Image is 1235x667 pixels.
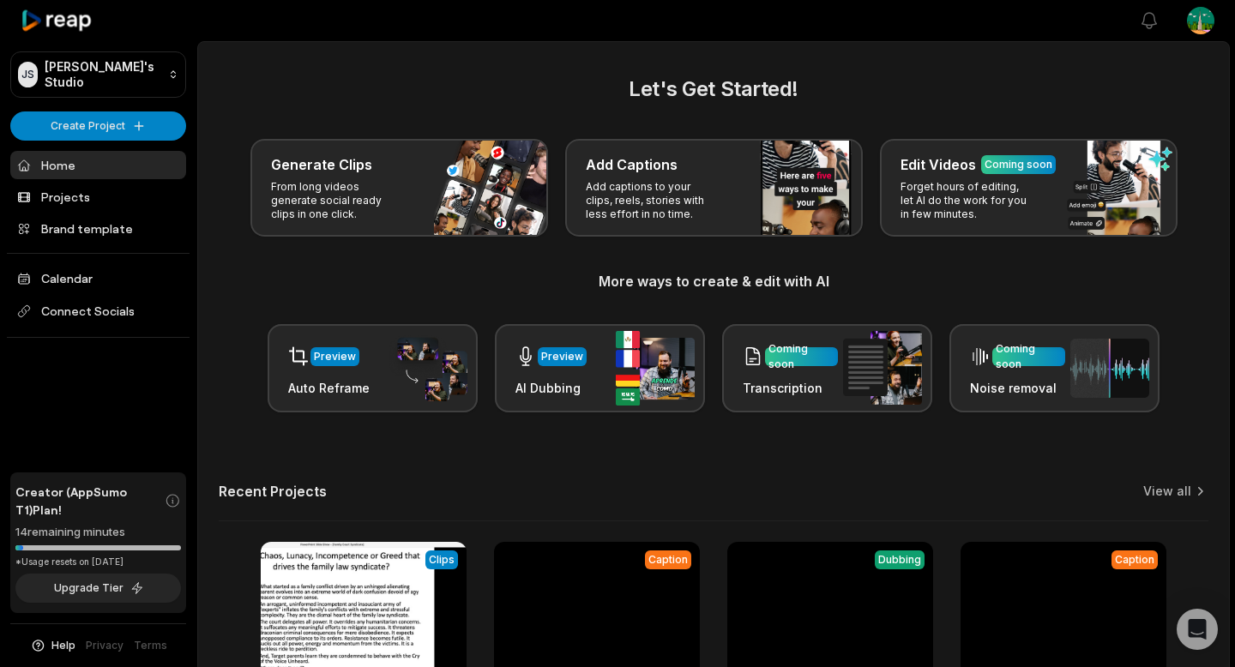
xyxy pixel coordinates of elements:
[15,556,181,568] div: *Usage resets on [DATE]
[1143,483,1191,500] a: View all
[288,379,370,397] h3: Auto Reframe
[219,271,1208,291] h3: More ways to create & edit with AI
[86,638,123,653] a: Privacy
[219,74,1208,105] h2: Let's Get Started!
[389,335,467,402] img: auto_reframe.png
[10,296,186,327] span: Connect Socials
[586,154,678,175] h3: Add Captions
[10,111,186,141] button: Create Project
[10,264,186,292] a: Calendar
[134,638,167,653] a: Terms
[586,180,719,221] p: Add captions to your clips, reels, stories with less effort in no time.
[768,341,834,372] div: Coming soon
[10,214,186,243] a: Brand template
[271,154,372,175] h3: Generate Clips
[30,638,75,653] button: Help
[1177,609,1218,650] div: Open Intercom Messenger
[1070,339,1149,398] img: noise_removal.png
[45,59,161,90] p: [PERSON_NAME]'s Studio
[15,524,181,541] div: 14 remaining minutes
[15,574,181,603] button: Upgrade Tier
[10,151,186,179] a: Home
[985,157,1052,172] div: Coming soon
[314,349,356,364] div: Preview
[515,379,587,397] h3: AI Dubbing
[970,379,1065,397] h3: Noise removal
[18,62,38,87] div: JS
[541,349,583,364] div: Preview
[901,180,1033,221] p: Forget hours of editing, let AI do the work for you in few minutes.
[616,331,695,406] img: ai_dubbing.png
[843,331,922,405] img: transcription.png
[15,483,165,519] span: Creator (AppSumo T1) Plan!
[51,638,75,653] span: Help
[901,154,976,175] h3: Edit Videos
[10,183,186,211] a: Projects
[271,180,404,221] p: From long videos generate social ready clips in one click.
[219,483,327,500] h2: Recent Projects
[743,379,838,397] h3: Transcription
[996,341,1062,372] div: Coming soon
